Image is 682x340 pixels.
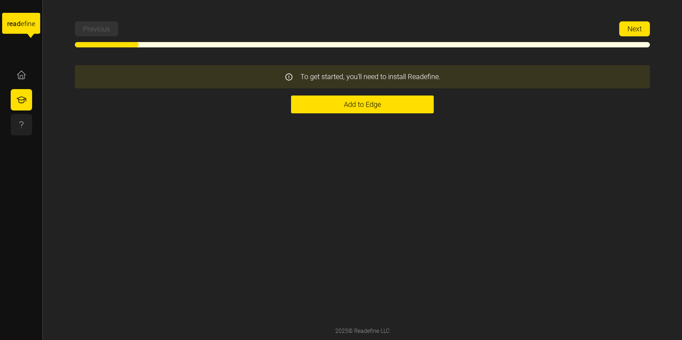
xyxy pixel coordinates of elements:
[7,20,10,28] tspan: r
[21,20,24,28] tspan: e
[344,96,381,113] span: Add to Edge
[300,71,441,82] p: To get started, you'll need to install Readefine.
[17,20,21,28] tspan: d
[32,20,35,28] tspan: e
[627,22,642,36] span: Next
[332,323,393,339] div: 2025 © Readefine LLC
[24,20,27,28] tspan: f
[9,20,13,28] tspan: e
[619,21,650,36] button: Next
[291,96,434,113] a: Add to Edge
[26,20,28,28] tspan: i
[13,20,16,28] tspan: a
[28,20,32,28] tspan: n
[83,22,110,36] span: Previous
[2,6,40,45] a: readefine
[75,21,118,36] button: Previous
